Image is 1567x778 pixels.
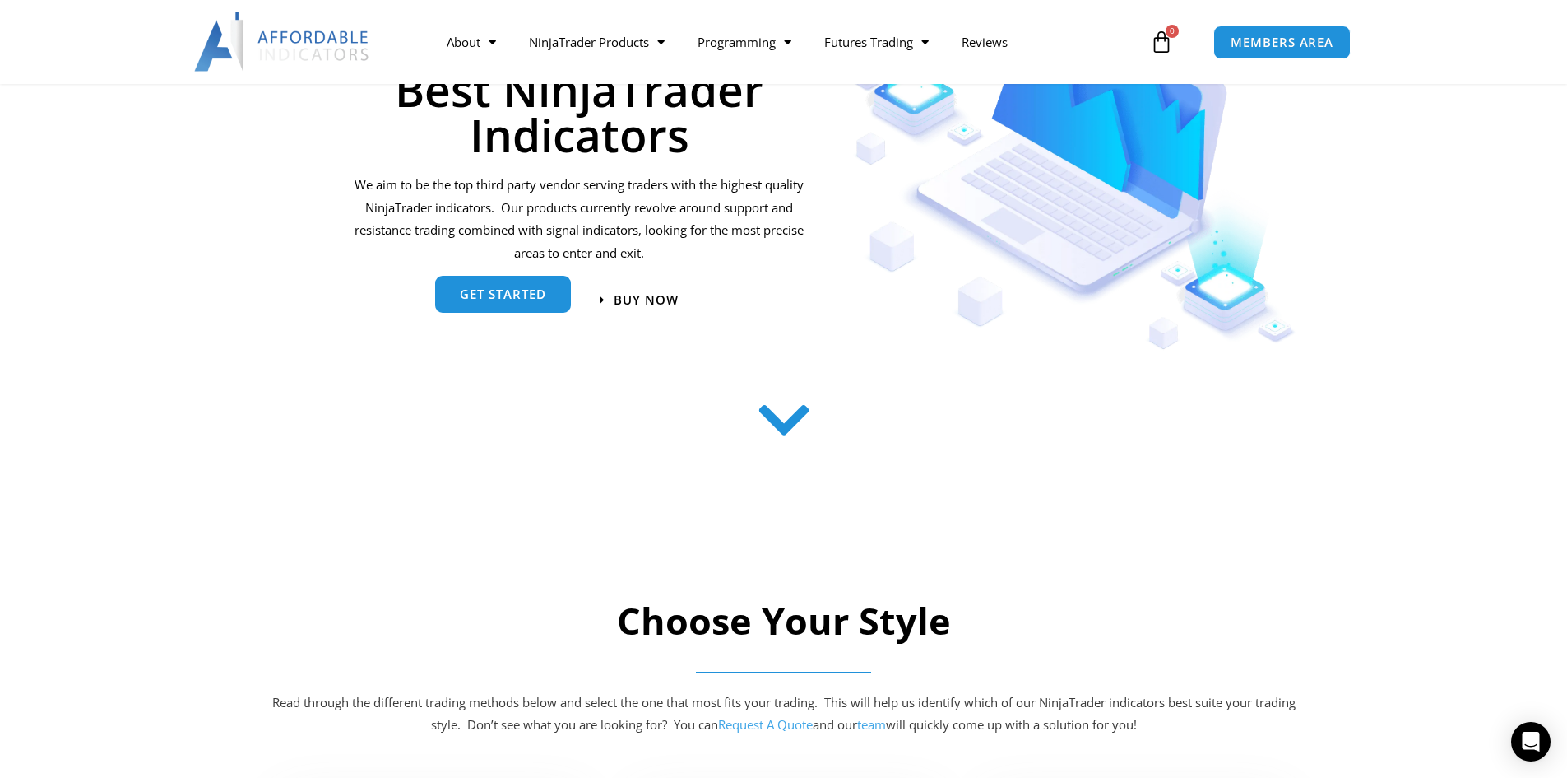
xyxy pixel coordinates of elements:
span: MEMBERS AREA [1231,36,1333,49]
a: 0 [1125,18,1198,66]
p: We aim to be the top third party vendor serving traders with the highest quality NinjaTrader indi... [352,174,807,265]
a: NinjaTrader Products [512,23,681,61]
a: team [857,716,886,733]
p: Read through the different trading methods below and select the one that most fits your trading. ... [270,692,1298,738]
a: Request A Quote [718,716,813,733]
span: 0 [1166,25,1179,38]
a: Buy now [600,294,679,306]
nav: Menu [430,23,1146,61]
a: Futures Trading [808,23,945,61]
a: MEMBERS AREA [1213,26,1351,59]
a: get started [435,277,571,314]
span: Buy now [614,294,679,306]
a: Reviews [945,23,1024,61]
span: get started [460,289,546,301]
a: About [430,23,512,61]
h2: Choose Your Style [270,597,1298,645]
a: Programming [681,23,808,61]
div: Open Intercom Messenger [1511,722,1551,762]
img: LogoAI | Affordable Indicators – NinjaTrader [194,12,371,72]
h1: Best NinjaTrader Indicators [352,67,807,157]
